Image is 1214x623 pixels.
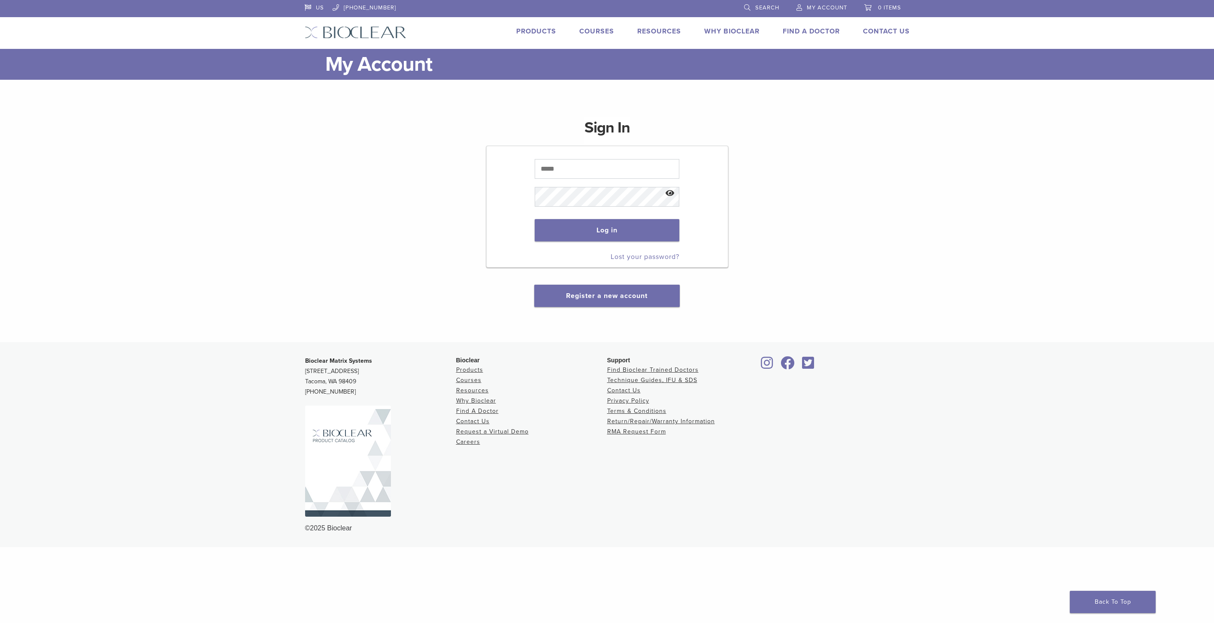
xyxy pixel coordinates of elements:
[863,27,910,36] a: Contact Us
[783,27,840,36] a: Find A Doctor
[456,407,499,415] a: Find A Doctor
[456,366,483,373] a: Products
[516,27,556,36] a: Products
[1070,591,1156,613] a: Back To Top
[758,361,776,370] a: Bioclear
[607,418,715,425] a: Return/Repair/Warranty Information
[607,357,630,364] span: Support
[755,4,779,11] span: Search
[305,356,456,397] p: [STREET_ADDRESS] Tacoma, WA 98409 [PHONE_NUMBER]
[456,418,490,425] a: Contact Us
[637,27,681,36] a: Resources
[704,27,760,36] a: Why Bioclear
[534,285,679,307] button: Register a new account
[579,27,614,36] a: Courses
[456,428,529,435] a: Request a Virtual Demo
[607,387,641,394] a: Contact Us
[607,376,697,384] a: Technique Guides, IFU & SDS
[325,49,910,80] h1: My Account
[305,523,909,533] div: ©2025 Bioclear
[535,219,679,241] button: Log in
[305,406,391,517] img: Bioclear
[456,397,496,404] a: Why Bioclear
[305,357,372,364] strong: Bioclear Matrix Systems
[584,117,630,145] h1: Sign In
[607,366,699,373] a: Find Bioclear Trained Doctors
[611,253,679,261] a: Lost your password?
[661,183,679,205] button: Show password
[456,376,481,384] a: Courses
[878,4,901,11] span: 0 items
[607,407,666,415] a: Terms & Conditions
[778,361,798,370] a: Bioclear
[456,438,480,445] a: Careers
[566,292,648,300] a: Register a new account
[607,397,649,404] a: Privacy Policy
[456,357,480,364] span: Bioclear
[456,387,489,394] a: Resources
[305,26,406,39] img: Bioclear
[607,428,666,435] a: RMA Request Form
[807,4,847,11] span: My Account
[799,361,817,370] a: Bioclear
